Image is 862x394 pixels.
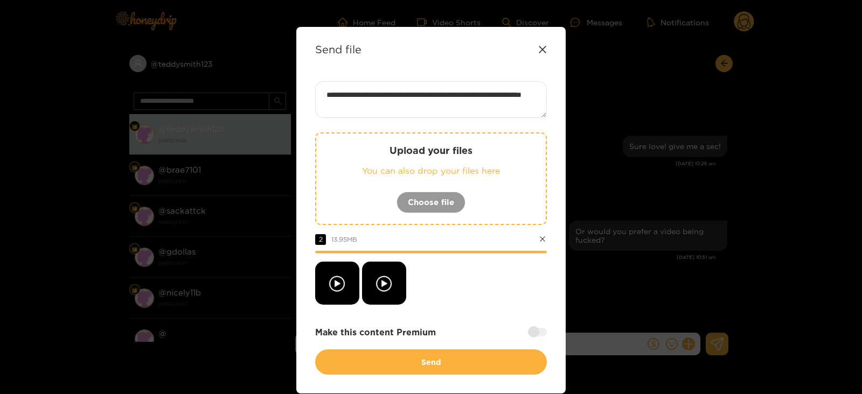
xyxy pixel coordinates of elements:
[315,349,547,375] button: Send
[331,236,357,243] span: 13.95 MB
[315,234,326,245] span: 2
[315,326,436,339] strong: Make this content Premium
[338,144,524,157] p: Upload your files
[315,43,362,55] strong: Send file
[397,192,465,213] button: Choose file
[338,165,524,177] p: You can also drop your files here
